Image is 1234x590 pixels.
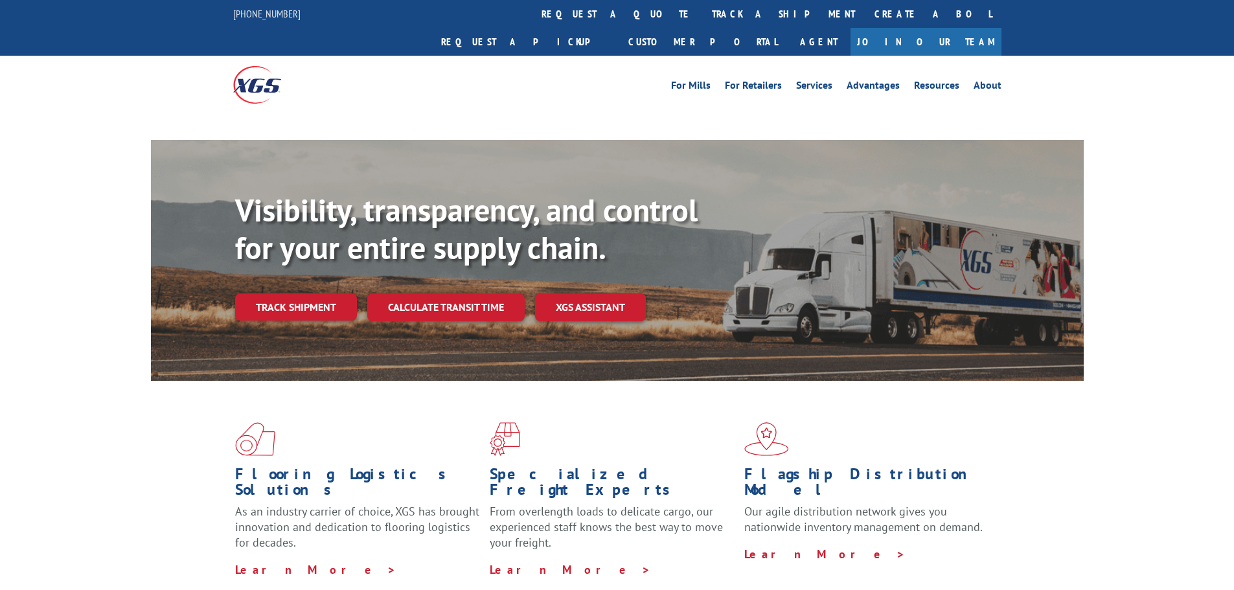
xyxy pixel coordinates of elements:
[235,562,396,577] a: Learn More >
[367,293,525,321] a: Calculate transit time
[619,28,787,56] a: Customer Portal
[851,28,1001,56] a: Join Our Team
[235,504,479,550] span: As an industry carrier of choice, XGS has brought innovation and dedication to flooring logistics...
[725,80,782,95] a: For Retailers
[233,7,301,20] a: [PHONE_NUMBER]
[431,28,619,56] a: Request a pickup
[744,504,983,534] span: Our agile distribution network gives you nationwide inventory management on demand.
[490,562,651,577] a: Learn More >
[671,80,711,95] a: For Mills
[744,422,789,456] img: xgs-icon-flagship-distribution-model-red
[235,466,480,504] h1: Flooring Logistics Solutions
[490,504,735,562] p: From overlength loads to delicate cargo, our experienced staff knows the best way to move your fr...
[847,80,900,95] a: Advantages
[235,422,275,456] img: xgs-icon-total-supply-chain-intelligence-red
[744,547,906,562] a: Learn More >
[974,80,1001,95] a: About
[535,293,646,321] a: XGS ASSISTANT
[796,80,832,95] a: Services
[235,293,357,321] a: Track shipment
[787,28,851,56] a: Agent
[235,190,698,267] b: Visibility, transparency, and control for your entire supply chain.
[490,466,735,504] h1: Specialized Freight Experts
[490,422,520,456] img: xgs-icon-focused-on-flooring-red
[914,80,959,95] a: Resources
[744,466,989,504] h1: Flagship Distribution Model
